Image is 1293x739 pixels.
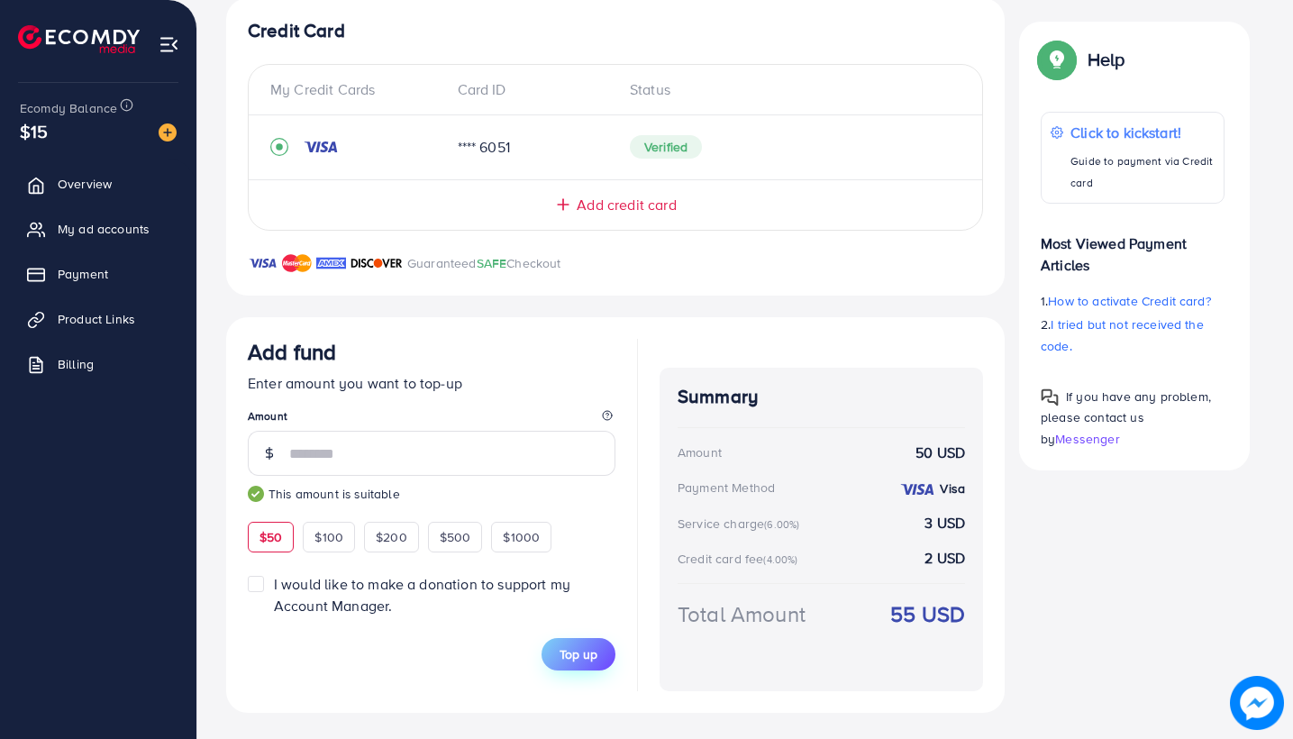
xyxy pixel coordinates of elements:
small: (4.00%) [763,552,797,567]
p: 1. [1041,290,1225,312]
strong: 2 USD [924,548,965,569]
span: How to activate Credit card? [1048,292,1210,310]
p: Most Viewed Payment Articles [1041,218,1225,276]
img: guide [248,486,264,502]
img: image [1230,676,1284,730]
img: brand [351,252,403,274]
legend: Amount [248,408,615,431]
img: brand [316,252,346,274]
span: Add credit card [577,195,676,215]
p: Enter amount you want to top-up [248,372,615,394]
div: Total Amount [678,598,806,630]
span: $50 [260,528,282,546]
span: I would like to make a donation to support my Account Manager. [274,574,570,615]
span: Messenger [1055,429,1119,447]
img: brand [282,252,312,274]
span: Top up [560,645,597,663]
img: Popup guide [1041,388,1059,406]
span: $500 [440,528,471,546]
a: My ad accounts [14,211,183,247]
span: Billing [58,355,94,373]
img: image [159,123,177,141]
span: Overview [58,175,112,193]
span: $1000 [503,528,540,546]
div: Credit card fee [678,550,804,568]
svg: record circle [270,138,288,156]
span: If you have any problem, please contact us by [1041,388,1211,447]
span: Ecomdy Balance [20,99,117,117]
p: 2. [1041,314,1225,357]
img: credit [899,482,935,497]
div: Card ID [443,79,616,100]
a: Payment [14,256,183,292]
strong: 3 USD [924,513,965,534]
span: SAFE [477,254,507,272]
p: Click to kickstart! [1070,122,1215,143]
div: Status [615,79,961,100]
span: My ad accounts [58,220,150,238]
span: Verified [630,135,702,159]
img: brand [248,252,278,274]
strong: Visa [940,479,965,497]
small: This amount is suitable [248,485,615,503]
div: Amount [678,443,722,461]
img: credit [303,140,339,154]
span: $200 [376,528,407,546]
img: Popup guide [1041,43,1073,76]
span: $100 [314,528,343,546]
h3: Add fund [248,339,336,365]
span: I tried but not received the code. [1041,315,1204,355]
button: Top up [542,638,615,671]
p: Guaranteed Checkout [407,252,561,274]
strong: 55 USD [890,598,965,630]
h4: Summary [678,386,965,408]
a: Overview [14,166,183,202]
p: Guide to payment via Credit card [1070,151,1215,194]
a: Billing [14,346,183,382]
p: Help [1088,49,1125,70]
small: (6.00%) [764,517,799,532]
a: Product Links [14,301,183,337]
img: logo [18,25,140,53]
img: menu [159,34,179,55]
span: Payment [58,265,108,283]
span: Product Links [58,310,135,328]
strong: 50 USD [915,442,965,463]
div: My Credit Cards [270,79,443,100]
div: Payment Method [678,479,775,497]
h4: Credit Card [248,20,983,42]
div: Service charge [678,515,805,533]
span: $15 [20,118,48,144]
